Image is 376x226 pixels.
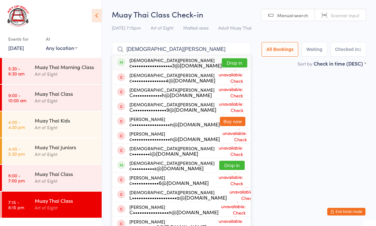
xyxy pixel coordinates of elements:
div: C••••••••••••••••n@[DOMAIN_NAME] [129,209,219,215]
button: Waiting [301,42,327,57]
div: [PERSON_NAME] [129,175,209,185]
div: [DEMOGRAPHIC_DATA][PERSON_NAME] [129,160,214,171]
a: 4:45 -5:30 pmMuay Thai JuniorsArt of Eight [2,138,102,164]
div: Muay Thai Kids [35,117,96,124]
span: Drop-in unavailable: Check membership [220,122,249,151]
span: Drop-in unavailable: Check membership [214,78,245,107]
div: [DEMOGRAPHIC_DATA][PERSON_NAME] [129,146,214,156]
div: Muay Thai Juniors [35,144,96,151]
button: Checked in1 [330,42,366,57]
img: Art of Eight [6,5,30,27]
time: 9:00 - 10:00 am [8,93,26,103]
a: 6:00 -7:00 pmMuay Thai ClassArt of Eight [2,165,102,191]
span: [DATE] 7:15pm [112,25,141,31]
div: c•••••••••••••••••n@[DOMAIN_NAME] [129,136,220,141]
button: Buy now [220,117,245,126]
div: Art of Eight [35,70,96,78]
span: Art of Eight [151,25,173,31]
button: All Bookings [262,42,299,57]
div: C•••••••••••••h@[DOMAIN_NAME] [129,92,214,97]
div: [DEMOGRAPHIC_DATA][PERSON_NAME] [129,190,227,200]
a: 5:30 -6:30 amMuay Thai Morning ClassArt of Eight [2,58,102,84]
span: Drop-in unavailable: Check membership [215,63,245,92]
div: [DEMOGRAPHIC_DATA][PERSON_NAME] [129,58,222,68]
span: Manual search [277,12,308,18]
time: 4:45 - 5:30 pm [8,146,25,156]
div: Art of Eight [35,204,96,211]
span: Drop-in unavailable: Check membership [214,137,245,165]
div: Events for [8,34,40,44]
a: [DATE] [8,44,24,51]
div: [DEMOGRAPHIC_DATA][PERSON_NAME] [129,102,216,112]
a: 7:15 -8:15 pmMuay Thai ClassArt of Eight [2,192,102,218]
span: Drop-in unavailable: Check membership [216,93,245,121]
div: c••••••••••••6@[DOMAIN_NAME] [129,180,209,185]
div: [PERSON_NAME] [129,204,219,215]
div: Muay Thai Class [35,90,96,97]
a: 4:00 -4:30 pmMuay Thai KidsArt of Eight [2,111,102,138]
div: [DEMOGRAPHIC_DATA][PERSON_NAME] [129,73,215,83]
input: Search [112,42,251,57]
span: Drop-in unavailable: Check membership [219,195,247,224]
div: Check in time (DESC) [314,60,366,67]
div: Any location [46,44,77,51]
div: [PERSON_NAME] [129,131,220,141]
span: Matted area [183,25,208,31]
div: Art of Eight [35,177,96,185]
div: At [46,34,77,44]
button: Drop in [222,58,247,67]
span: Adult Muay Thai [218,25,251,31]
div: 1 [359,47,361,52]
h2: Muay Thai Class Check-in [112,9,366,19]
button: Drop in [219,161,245,170]
div: c••••••••••s@[DOMAIN_NAME] [129,166,214,171]
div: Art of Eight [35,124,96,131]
div: [DEMOGRAPHIC_DATA][PERSON_NAME] [129,87,214,97]
div: Muay Thai Class [35,170,96,177]
time: 5:30 - 6:30 am [8,66,25,76]
div: Muay Thai Class [35,197,96,204]
span: Drop-in unavailable: Check membership [209,166,245,194]
button: Exit kiosk mode [327,208,365,215]
time: 6:00 - 7:00 pm [8,173,25,183]
div: Art of Eight [35,151,96,158]
div: c••••••••i@[DOMAIN_NAME] [129,151,214,156]
label: Sort by [298,60,312,67]
span: Drop-in unavailable: Check membership [227,180,256,209]
span: Scanner input [331,12,359,18]
div: c••••••••••••••••••3@[DOMAIN_NAME] [129,63,222,68]
div: Muay Thai Morning Class [35,63,96,70]
time: 7:15 - 8:15 pm [8,200,24,210]
div: L••••••••••••••••••••a@[DOMAIN_NAME] [129,195,227,200]
div: c•••••••••••••••••n@[DOMAIN_NAME] [129,122,220,127]
div: C•••••••••••••••9@[DOMAIN_NAME] [129,107,216,112]
div: c•••••••••••••••4@[DOMAIN_NAME] [129,78,215,83]
div: [PERSON_NAME] [129,117,220,127]
a: 9:00 -10:00 amMuay Thai ClassArt of Eight [2,85,102,111]
div: Art of Eight [35,97,96,104]
time: 4:00 - 4:30 pm [8,119,25,130]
